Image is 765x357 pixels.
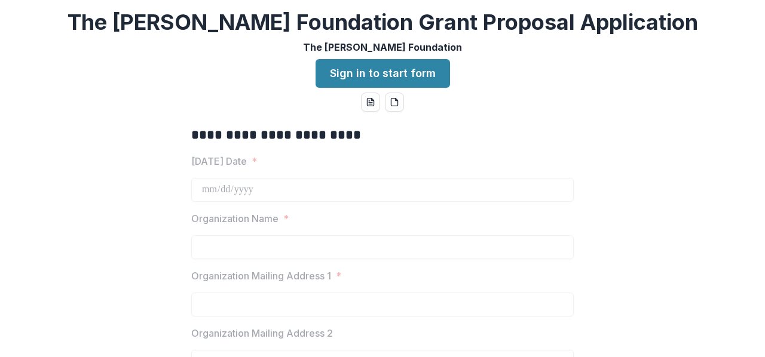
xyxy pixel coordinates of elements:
button: pdf-download [385,93,404,112]
p: Organization Name [191,211,279,226]
h2: The [PERSON_NAME] Foundation Grant Proposal Application [68,10,698,35]
a: Sign in to start form [316,59,450,88]
p: Organization Mailing Address 2 [191,326,333,340]
p: [DATE] Date [191,154,247,168]
p: Organization Mailing Address 1 [191,269,331,283]
p: The [PERSON_NAME] Foundation [303,40,462,54]
button: word-download [361,93,380,112]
